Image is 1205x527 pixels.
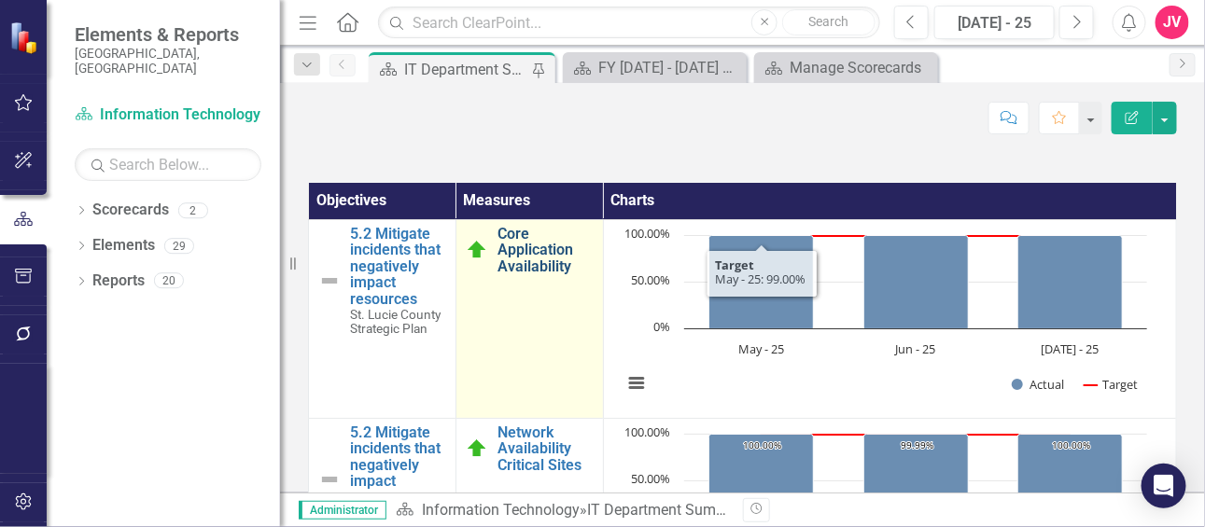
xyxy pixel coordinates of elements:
button: Show Target [1085,376,1139,393]
div: 20 [154,273,184,289]
div: 29 [164,238,194,254]
path: Jun - 25, 100. Actual. [863,235,968,328]
svg: Interactive chart [613,226,1156,412]
button: View chart menu, Chart [624,370,650,396]
a: Network Availability Critical Sites [497,424,594,474]
text: 0% [653,318,670,335]
a: Elements [92,235,155,257]
a: FY [DATE] - [DATE] Strategic Plan [567,56,742,79]
a: Information Technology [75,104,261,126]
path: Jun - 25, 99.9925. Actual. [863,434,968,527]
a: 5.2 Mitigate incidents that negatively impact resources [350,226,446,308]
img: On Target [466,239,488,261]
div: » [396,500,729,521]
button: JV [1156,6,1189,39]
img: Not Defined [318,270,341,292]
a: Manage Scorecards [759,56,933,79]
a: 5.2 Mitigate incidents that negatively impact resources [350,424,446,506]
text: 100.00% [1052,438,1090,451]
a: Core Application Availability [497,226,594,275]
button: Search [782,9,876,35]
span: Search [809,14,849,29]
text: 100.00% [743,438,781,451]
div: IT Department Summary [587,501,750,519]
span: St. Lucie County Strategic Plan [350,307,441,336]
path: May - 25, 100. Actual. [708,434,813,527]
text: 50.00% [631,470,670,487]
div: Manage Scorecards [790,56,933,79]
text: May - 25 [738,340,784,357]
div: Chart. Highcharts interactive chart. [613,226,1167,412]
text: 100.00% [624,225,670,242]
g: Actual, series 1 of 2. Bar series with 3 bars. [708,434,1122,527]
button: [DATE] - 25 [934,6,1055,39]
td: Double-Click to Edit Right Click for Context Menu [309,219,456,418]
button: Show Actual [1012,376,1064,393]
span: Elements & Reports [75,23,261,46]
small: [GEOGRAPHIC_DATA], [GEOGRAPHIC_DATA] [75,46,261,76]
span: Administrator [299,501,386,520]
path: Jul - 25, 100. Actual. [1017,235,1122,328]
a: Information Technology [422,501,580,519]
input: Search Below... [75,148,261,181]
text: Jun - 25 [893,340,935,357]
div: Open Intercom Messenger [1142,464,1186,508]
img: On Target [466,437,488,460]
img: Not Defined [318,468,341,491]
a: Scorecards [92,200,169,221]
text: 50.00% [631,271,670,288]
input: Search ClearPoint... [378,7,880,39]
a: Reports [92,270,145,292]
img: ClearPoint Strategy [9,21,42,54]
g: Actual, series 1 of 2. Bar series with 3 bars. [708,235,1122,328]
text: [DATE] - 25 [1041,340,1100,357]
div: [DATE] - 25 [941,12,1048,35]
path: May - 25, 100. Actual. [708,235,813,328]
td: Double-Click to Edit Right Click for Context Menu [455,219,603,418]
div: 2 [178,202,208,218]
text: 99.99% [901,438,933,451]
text: 100.00% [624,423,670,440]
div: FY [DATE] - [DATE] Strategic Plan [598,56,742,79]
path: Jul - 25, 99.99825. Actual. [1017,434,1122,527]
div: IT Department Summary [404,58,527,81]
